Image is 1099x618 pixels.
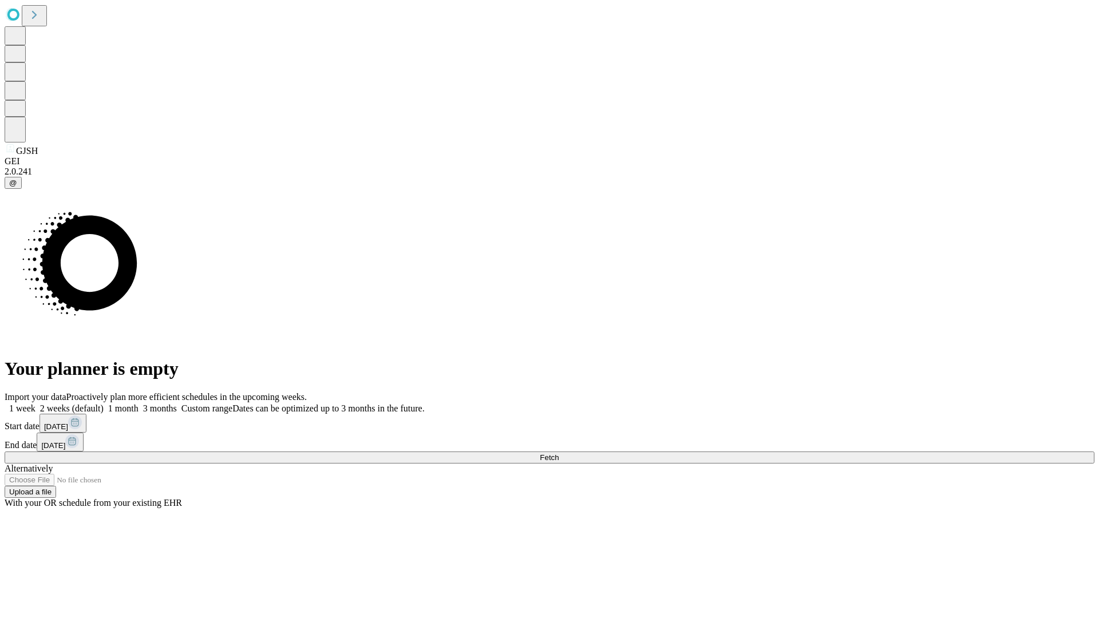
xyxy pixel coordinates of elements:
span: [DATE] [44,422,68,431]
span: Alternatively [5,463,53,473]
span: Import your data [5,392,66,402]
span: 2 weeks (default) [40,403,104,413]
div: End date [5,433,1094,451]
span: 1 week [9,403,35,413]
button: [DATE] [39,414,86,433]
button: Upload a file [5,486,56,498]
span: @ [9,179,17,187]
span: With your OR schedule from your existing EHR [5,498,182,508]
button: Fetch [5,451,1094,463]
span: GJSH [16,146,38,156]
span: 1 month [108,403,139,413]
span: Custom range [181,403,232,413]
span: Fetch [540,453,559,462]
button: [DATE] [37,433,84,451]
button: @ [5,177,22,189]
span: Proactively plan more efficient schedules in the upcoming weeks. [66,392,307,402]
span: Dates can be optimized up to 3 months in the future. [232,403,424,413]
span: 3 months [143,403,177,413]
span: [DATE] [41,441,65,450]
div: GEI [5,156,1094,167]
div: 2.0.241 [5,167,1094,177]
div: Start date [5,414,1094,433]
h1: Your planner is empty [5,358,1094,379]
